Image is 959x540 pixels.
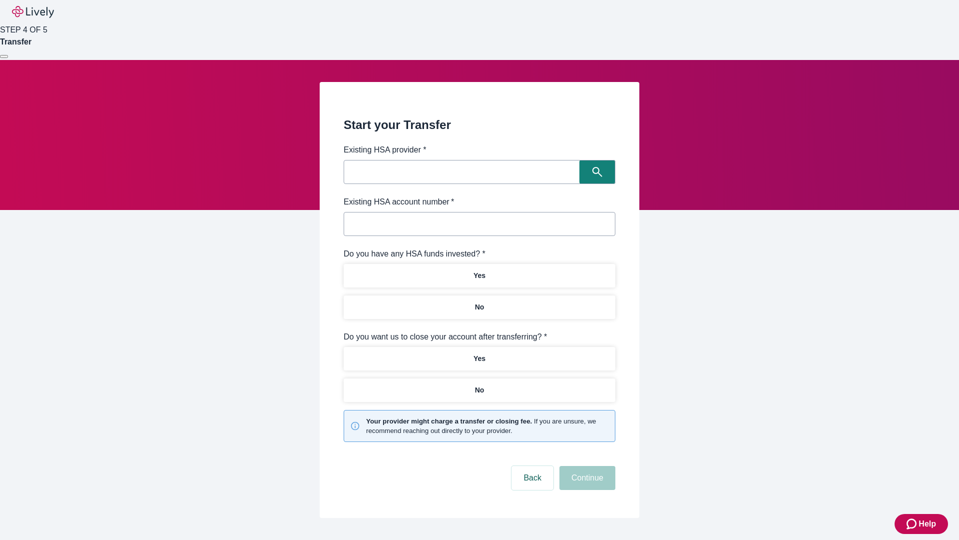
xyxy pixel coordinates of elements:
span: Help [919,518,936,530]
label: Existing HSA provider * [344,144,426,156]
button: Search icon [579,160,615,184]
label: Do you have any HSA funds invested? * [344,248,485,260]
p: Yes [474,353,485,364]
label: Existing HSA account number [344,196,454,208]
button: Yes [344,347,615,370]
button: Zendesk support iconHelp [895,514,948,534]
h2: Start your Transfer [344,116,615,134]
label: Do you want us to close your account after transferring? * [344,331,547,343]
p: No [475,302,484,312]
img: Lively [12,6,54,18]
svg: Search icon [592,167,602,177]
button: Yes [344,264,615,287]
p: No [475,385,484,395]
strong: Your provider might charge a transfer or closing fee. [366,417,532,425]
button: Back [511,466,553,490]
button: No [344,295,615,319]
button: No [344,378,615,402]
input: Search input [347,165,579,179]
small: If you are unsure, we recommend reaching out directly to your provider. [366,416,609,435]
p: Yes [474,270,485,281]
svg: Zendesk support icon [907,518,919,530]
